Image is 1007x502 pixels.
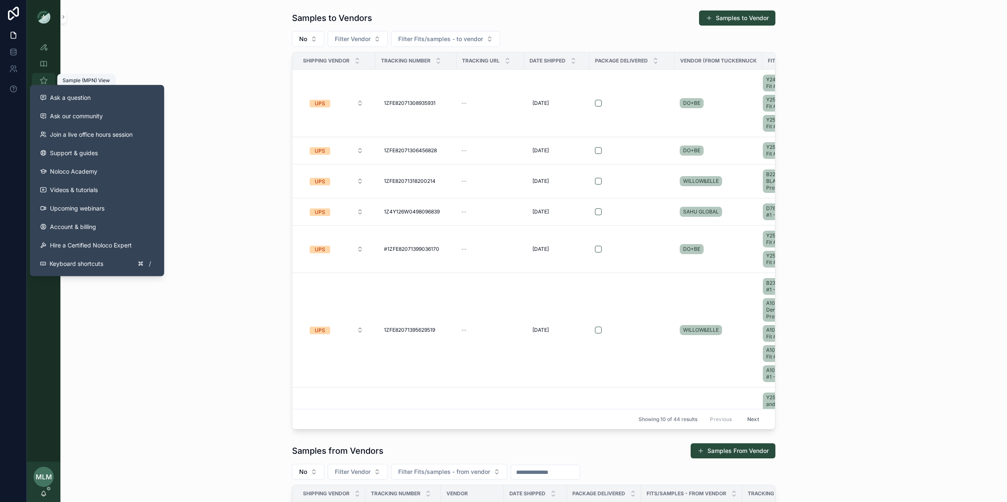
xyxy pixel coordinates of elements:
[384,208,440,215] span: 1Z4Y126W0498096839
[292,464,324,480] button: Select Button
[50,241,132,250] span: Hire a Certified Noloco Expert
[680,244,704,254] a: DO+BE
[763,231,812,247] a: Y25214T-Black - Fit #5
[33,218,161,236] a: Account & billing
[303,173,370,189] a: Select Button
[33,144,161,162] a: Support & guides
[33,88,161,107] button: Ask a question
[763,391,815,458] a: Y25447T-Red and Navy - Fit #1 - ProtoY25209T-Ivory - Fit #4
[683,147,700,154] span: DO+BE
[741,413,765,426] button: Next
[532,327,549,333] span: [DATE]
[50,94,91,102] span: Ask a question
[680,207,722,217] a: SAHU GLOBAL
[509,490,545,497] span: Date Shipped
[303,174,370,189] button: Select Button
[27,34,60,183] div: scrollable content
[381,205,451,218] a: 1Z4Y126W0498096839
[768,57,809,64] span: Fits/samples - to vendor collection
[462,100,467,107] span: --
[699,10,775,26] button: Samples to Vendor
[766,252,809,266] span: Y25216T-White - Fit #2
[50,112,103,120] span: Ask our community
[462,178,519,185] a: --
[529,205,584,218] a: [DATE]
[384,178,436,185] span: 1ZFE82071318200214
[763,229,815,269] a: Y25214T-Black - Fit #5Y25216T-White - Fit #2
[462,147,519,154] a: --
[315,327,325,334] div: UPS
[335,468,370,476] span: Filter Vendor
[462,178,467,185] span: --
[381,144,451,157] a: 1ZFE82071306456828
[680,146,704,156] a: DO+BE
[763,393,812,416] a: Y25447T-Red and Navy - Fit #1 - Proto
[50,167,97,176] span: Noloco Academy
[398,35,483,43] span: Filter Fits/samples - to vendor
[639,416,697,422] span: Showing 10 of 44 results
[381,242,451,256] a: #1ZFE82071399036170
[680,176,722,186] a: WILLOW&ELLE
[572,490,625,497] span: Package Delivered
[766,96,809,110] span: Y25283T-Black - Fit #2
[766,280,809,293] span: B2311-Green - Fit #1 - Proto
[33,107,161,125] a: Ask our community
[292,31,324,47] button: Select Button
[381,57,430,64] span: Tracking Number
[33,181,161,199] a: Videos & tutorials
[691,443,775,458] button: Samples From Vendor
[303,204,370,220] a: Select Button
[766,232,809,246] span: Y25214T-Black - Fit #5
[763,298,812,322] a: A10255-Faded Denim - Fit #1 - Proto
[680,205,757,218] a: SAHU GLOBAL
[315,246,325,253] div: UPS
[381,174,451,188] a: 1ZFE82071318200214
[529,242,584,256] a: [DATE]
[680,57,757,64] span: Vendor (from Tuckernuck
[391,464,507,480] button: Select Button
[680,174,757,188] a: WILLOW&ELLE
[763,203,812,220] a: D764-Black - Fit #1 - Proto
[50,204,104,213] span: Upcoming webinars
[680,144,757,157] a: DO+BE
[303,242,370,257] button: Select Button
[763,95,812,112] a: Y25283T-Black - Fit #2
[36,472,52,482] span: MLM
[315,147,325,155] div: UPS
[462,208,519,215] a: --
[50,223,96,231] span: Account & billing
[766,300,809,320] span: A10255-Faded Denim - Fit #1 - Proto
[529,96,584,110] a: [DATE]
[462,246,519,252] a: --
[763,168,815,195] a: B2204 BLACK-BLACK - Fit #1 - Proto
[595,57,648,64] span: Package Delivered
[763,276,815,384] a: B2311-Green - Fit #1 - ProtoA10255-Faded Denim - Fit #1 - ProtoA10201-White - Fit #1 - ProtoA1028...
[532,208,549,215] span: [DATE]
[529,144,584,157] a: [DATE]
[50,130,133,139] span: Join a live office hours session
[766,76,809,90] span: Y24305T-Coral - Fit #2
[462,147,467,154] span: --
[462,208,467,215] span: --
[146,260,153,267] span: /
[763,169,812,193] a: B2204 BLACK-BLACK - Fit #1 - Proto
[766,327,809,340] span: A10201-White - Fit #1 - Proto
[462,246,467,252] span: --
[763,365,812,382] a: A10205-RED - Fit #1 - Proto
[766,394,809,414] span: Y25447T-Red and Navy - Fit #1 - Proto
[532,246,549,252] span: [DATE]
[680,242,757,256] a: DO+BE
[763,345,812,362] a: A10280-Copper - Fit #1 - Proto
[462,327,519,333] a: --
[328,31,388,47] button: Select Button
[299,35,307,43] span: No
[683,178,719,185] span: WILLOW&ELLE
[748,490,785,497] span: Tracking URL
[529,323,584,337] a: [DATE]
[50,260,103,268] span: Keyboard shortcuts
[381,96,451,110] a: 1ZFE82071308935931
[680,325,722,335] a: WILLOW&ELLE
[33,199,161,218] a: Upcoming webinars
[63,77,110,84] div: Sample (MPN) View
